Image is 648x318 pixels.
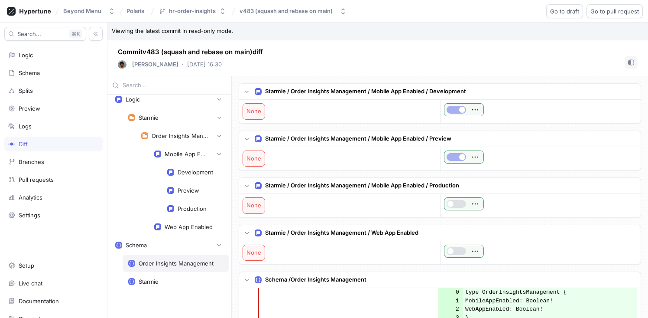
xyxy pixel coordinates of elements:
[19,194,42,201] div: Analytics
[265,134,451,143] p: Starmie / Order Insights Management / Mobile App Enabled / Preview
[187,60,222,69] p: [DATE] 16:30
[265,275,366,284] p: Schema / Order Insights Management
[169,7,216,15] div: hr-order-insights
[265,87,466,96] p: Starmie / Order Insights Management / Mobile App Enabled / Development
[546,4,583,18] button: Go to draft
[155,4,230,18] button: hr-order-insights
[438,305,463,314] td: 2
[123,81,227,90] input: Search...
[463,288,638,297] td: type OrderInsightsManagement {
[118,60,126,69] img: User
[240,7,333,15] div: v483 (squash and rebase on main)
[19,141,28,148] div: Diff
[265,229,418,237] p: Starmie / Order Insights Management / Web App Enabled
[63,7,101,15] div: Beyond Menu
[19,176,54,183] div: Pull requests
[139,260,214,267] div: Order Insights Management
[463,305,638,314] td: WebAppEnabled: Boolean!
[265,181,459,190] p: Starmie / Order Insights Management / Mobile App Enabled / Production
[243,151,265,167] div: None
[178,169,213,176] div: Development
[550,9,579,14] span: Go to draft
[126,8,144,14] span: Polaris
[586,4,643,18] button: Go to pull request
[17,31,41,36] span: Search...
[4,27,86,41] button: Search...K
[4,294,103,308] a: Documentation
[438,297,463,305] td: 1
[60,4,119,18] button: Beyond Menu
[132,60,178,69] p: [PERSON_NAME]
[19,123,32,130] div: Logs
[178,187,199,194] div: Preview
[243,198,265,213] div: None
[19,158,44,165] div: Branches
[243,245,265,261] div: None
[152,132,208,139] div: Order Insights Management
[126,96,140,103] div: Logic
[19,69,40,76] div: Schema
[236,4,350,18] button: v483 (squash and rebase on main)
[19,105,40,112] div: Preview
[19,262,34,269] div: Setup
[19,52,33,59] div: Logic
[139,278,159,285] div: Starmie
[590,9,639,14] span: Go to pull request
[19,280,42,287] div: Live chat
[165,151,208,157] div: Mobile App Enabled
[69,30,82,38] div: K
[19,212,40,219] div: Settings
[182,60,184,69] p: ‧
[165,223,213,230] div: Web App Enabled
[463,297,638,305] td: MobileAppEnabled: Boolean!
[178,205,207,212] div: Production
[118,47,263,57] p: Commit v483 (squash and rebase on main) diff
[19,87,33,94] div: Splits
[19,298,59,305] div: Documentation
[243,104,265,119] div: None
[438,288,463,297] td: 0
[139,114,159,121] div: Starmie
[107,23,648,40] p: Viewing the latest commit in read-only mode.
[126,242,147,249] div: Schema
